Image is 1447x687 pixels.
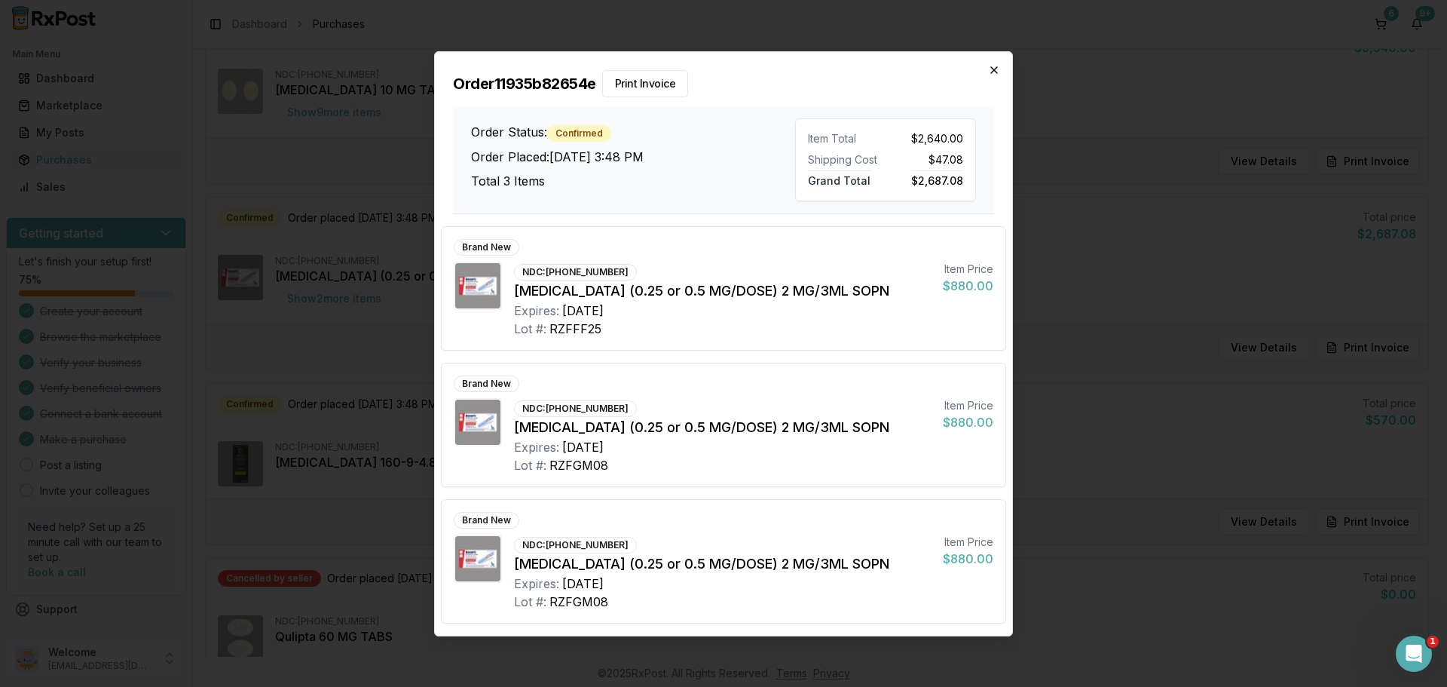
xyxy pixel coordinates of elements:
[514,302,559,320] div: Expires:
[549,593,608,611] div: RZFGM08
[471,148,795,166] h3: Order Placed: [DATE] 3:48 PM
[455,400,500,445] img: Ozempic (0.25 or 0.5 MG/DOSE) 2 MG/3ML SOPN
[1396,636,1432,672] iframe: Intercom live chat
[471,172,795,190] h3: Total 3 Items
[562,575,604,593] div: [DATE]
[514,456,546,474] div: Lot #:
[892,152,963,167] div: $47.08
[454,376,519,392] div: Brand New
[943,398,993,413] div: Item Price
[514,438,559,456] div: Expires:
[911,170,963,187] span: $2,687.08
[514,537,637,554] div: NDC: [PHONE_NUMBER]
[808,152,880,167] div: Shipping Cost
[514,417,931,438] div: [MEDICAL_DATA] (0.25 or 0.5 MG/DOSE) 2 MG/3ML SOPN
[562,302,604,320] div: [DATE]
[943,550,993,568] div: $880.00
[454,512,519,529] div: Brand New
[943,277,993,295] div: $880.00
[514,554,931,575] div: [MEDICAL_DATA] (0.25 or 0.5 MG/DOSE) 2 MG/3ML SOPN
[892,131,963,146] div: $2,640.00
[455,536,500,581] img: Ozempic (0.25 or 0.5 MG/DOSE) 2 MG/3ML SOPN
[547,125,611,142] div: Confirmed
[453,70,994,97] h2: Order 11935b82654e
[602,70,689,97] button: Print Invoice
[562,438,604,456] div: [DATE]
[514,320,546,338] div: Lot #:
[808,170,870,187] span: Grand Total
[549,320,601,338] div: RZFFF25
[514,281,931,302] div: [MEDICAL_DATA] (0.25 or 0.5 MG/DOSE) 2 MG/3ML SOPN
[1427,636,1439,648] span: 1
[943,535,993,550] div: Item Price
[454,239,519,256] div: Brand New
[455,263,500,308] img: Ozempic (0.25 or 0.5 MG/DOSE) 2 MG/3ML SOPN
[514,264,637,281] div: NDC: [PHONE_NUMBER]
[514,593,546,611] div: Lot #:
[943,262,993,277] div: Item Price
[471,123,795,142] h3: Order Status:
[808,131,880,146] div: Item Total
[514,575,559,593] div: Expires:
[549,456,608,474] div: RZFGM08
[514,400,637,417] div: NDC: [PHONE_NUMBER]
[943,413,993,431] div: $880.00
